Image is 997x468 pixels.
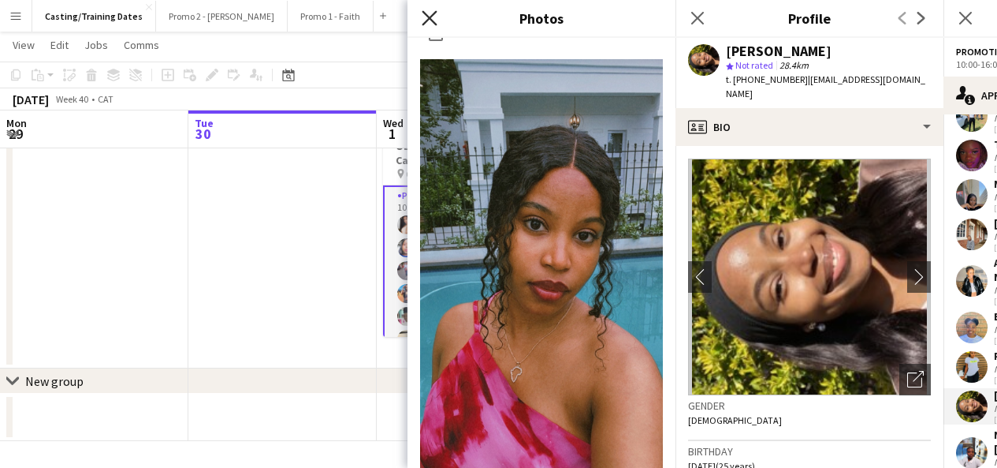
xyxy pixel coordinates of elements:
[4,125,27,143] span: 29
[688,444,931,459] h3: Birthday
[52,93,91,105] span: Week 40
[13,38,35,52] span: View
[6,116,27,130] span: Mon
[98,93,113,105] div: CAT
[726,73,925,99] span: | [EMAIL_ADDRESS][DOMAIN_NAME]
[726,44,831,58] div: [PERSON_NAME]
[735,59,773,71] span: Not rated
[117,35,166,55] a: Comms
[124,38,159,52] span: Comms
[78,35,114,55] a: Jobs
[25,373,84,389] div: New group
[6,35,41,55] a: View
[381,125,404,143] span: 1
[776,59,812,71] span: 28.4km
[675,108,943,146] div: Bio
[383,103,560,337] app-job-card: Updated10:00-16:00 (6h)25/55OLC Woolies Wine Tasting Casting OLC Woolies Wine Tasting Casting1 Ro...
[44,35,75,55] a: Edit
[688,414,782,426] span: [DEMOGRAPHIC_DATA]
[726,73,808,85] span: t. [PHONE_NUMBER]
[688,159,931,395] img: Crew avatar or photo
[192,125,214,143] span: 30
[406,168,524,180] span: OLC Woolies Wine Tasting Casting
[156,1,288,32] button: Promo 2 - [PERSON_NAME]
[688,399,931,413] h3: Gender
[13,92,49,107] div: [DATE]
[675,8,943,28] h3: Profile
[84,38,108,52] span: Jobs
[383,139,560,167] h3: OLC Woolies Wine Tasting Casting
[899,364,931,395] div: Open photos pop-in
[407,8,675,28] h3: Photos
[383,116,404,130] span: Wed
[195,116,214,130] span: Tue
[32,1,156,32] button: Casting/Training Dates
[288,1,374,32] button: Promo 1 - Faith
[452,27,546,41] label: Use as Crew Avatar
[50,38,69,52] span: Edit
